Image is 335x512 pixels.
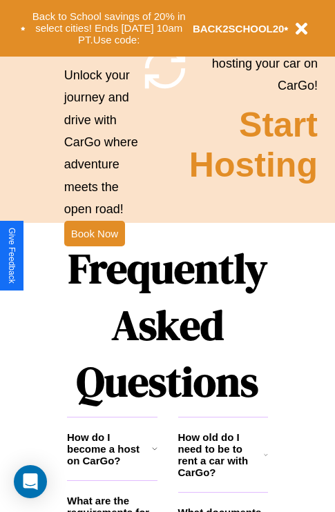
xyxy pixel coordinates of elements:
[64,64,141,221] p: Unlock your journey and drive with CarGo where adventure meets the open road!
[193,23,285,35] b: BACK2SCHOOL20
[67,233,268,417] h1: Frequently Asked Questions
[64,221,125,246] button: Book Now
[67,431,152,466] h3: How do I become a host on CarGo?
[178,431,265,478] h3: How old do I need to be to rent a car with CarGo?
[7,228,17,284] div: Give Feedback
[14,465,47,498] div: Open Intercom Messenger
[189,105,318,185] h2: Start Hosting
[26,7,193,50] button: Back to School savings of 20% in select cities! Ends [DATE] 10am PT.Use code:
